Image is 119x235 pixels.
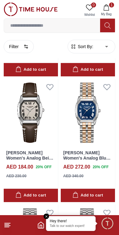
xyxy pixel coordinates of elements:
[73,66,103,73] div: Add to cart
[61,189,115,202] button: Add to cart
[6,173,26,179] div: AED 230.00
[77,43,93,50] span: Sort By:
[91,2,96,7] span: 0
[99,12,114,16] span: My Bag
[37,221,45,229] a: Home
[97,2,115,18] button: 1My Bag
[44,214,49,219] em: Close tooltip
[73,192,103,199] div: Add to cart
[6,163,33,171] h4: AED 184.00
[82,2,97,18] a: 0Wishlist
[50,219,92,224] div: Hey there!
[4,63,58,76] button: Add to cart
[63,163,90,171] h4: AED 272.00
[101,217,114,230] div: Chat Widget
[50,224,92,228] p: Talk to our watch expert!
[109,2,114,7] span: 1
[4,189,58,202] button: Add to cart
[36,164,51,170] span: 20 % OFF
[15,192,46,199] div: Add to cart
[6,150,54,171] a: [PERSON_NAME] Women's Analog Beige Dial Watch - LC08202.362
[4,79,58,147] img: Lee Cooper Women's Analog Beige Dial Watch - LC08202.362
[61,63,115,76] button: Add to cart
[63,150,111,171] a: [PERSON_NAME] Women's Analog Blue Dial Watch - LC08201.590
[93,164,108,170] span: 20 % OFF
[4,40,34,53] button: Filter
[82,12,97,17] span: Wishlist
[70,43,93,50] button: Sort By:
[4,2,58,16] img: ...
[15,66,46,73] div: Add to cart
[63,173,83,179] div: AED 340.00
[61,79,115,147] img: Lee Cooper Women's Analog Blue Dial Watch - LC08201.590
